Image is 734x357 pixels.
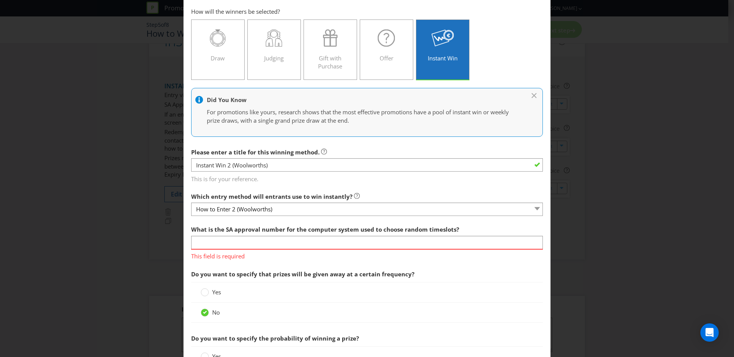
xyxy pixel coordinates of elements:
span: Instant Win [428,54,458,62]
span: Draw [211,54,225,62]
div: Open Intercom Messenger [700,323,719,342]
span: Do you want to specify the probability of winning a prize? [191,334,359,342]
span: This is for your reference. [191,172,543,183]
span: Offer [380,54,393,62]
span: No [212,308,220,316]
span: Gift with Purchase [318,54,342,70]
span: Yes [212,288,221,296]
span: Judging [264,54,284,62]
span: Please enter a title for this winning method. [191,148,320,156]
span: This field is required [191,250,543,261]
span: Which entry method will entrants use to win instantly? [191,193,352,200]
span: Do you want to specify that prizes will be given away at a certain frequency? [191,270,414,278]
span: What is the SA approval number for the computer system used to choose random timeslots? [191,226,459,233]
span: How will the winners be selected? [191,8,280,15]
p: For promotions like yours, research shows that the most effective promotions have a pool of insta... [207,108,520,125]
